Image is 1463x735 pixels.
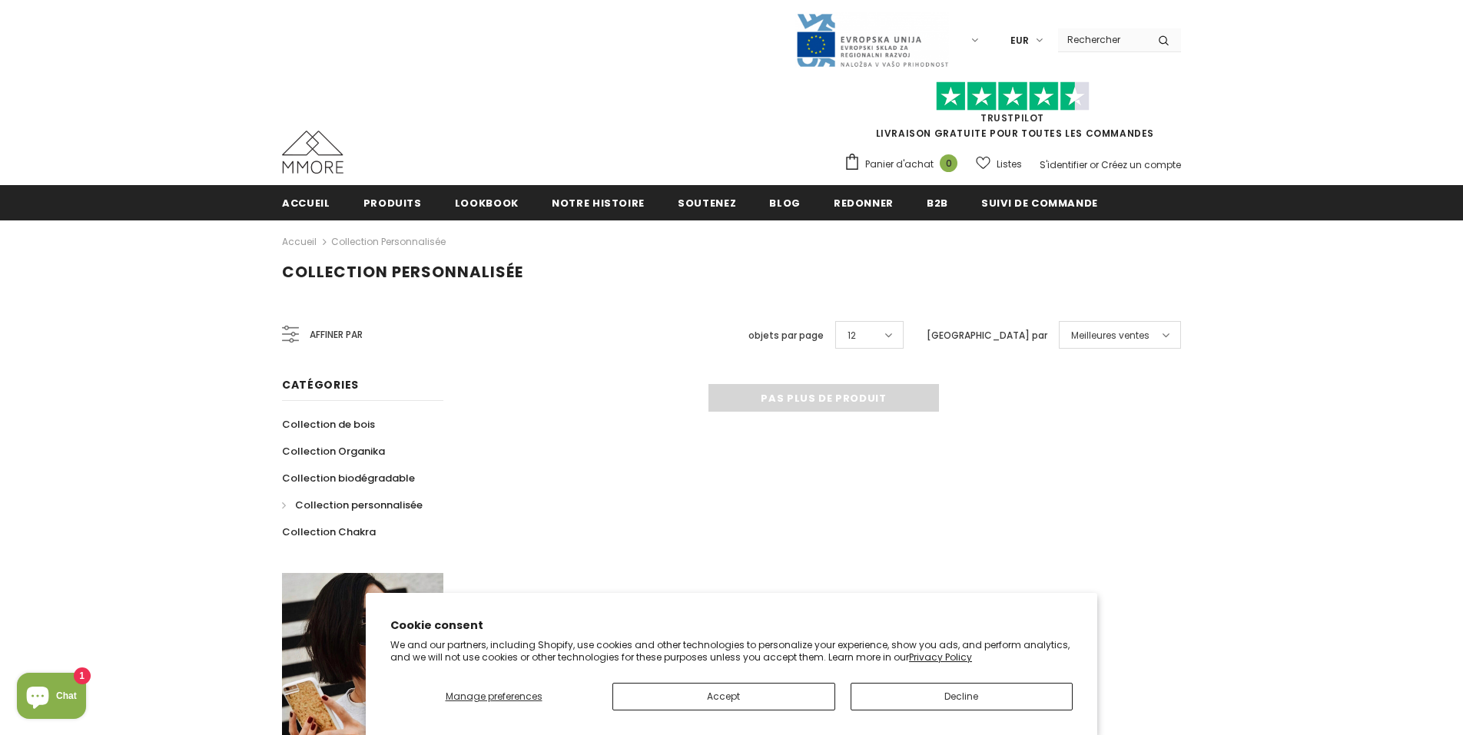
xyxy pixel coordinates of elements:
[1090,158,1099,171] span: or
[1071,328,1149,343] span: Meilleures ventes
[678,185,736,220] a: soutenez
[997,157,1022,172] span: Listes
[552,185,645,220] a: Notre histoire
[552,196,645,210] span: Notre histoire
[927,196,948,210] span: B2B
[980,111,1044,124] a: TrustPilot
[981,185,1098,220] a: Suivi de commande
[769,196,801,210] span: Blog
[748,328,824,343] label: objets par page
[282,465,415,492] a: Collection biodégradable
[927,328,1047,343] label: [GEOGRAPHIC_DATA] par
[282,444,385,459] span: Collection Organika
[363,196,422,210] span: Produits
[390,639,1073,663] p: We and our partners, including Shopify, use cookies and other technologies to personalize your ex...
[390,617,1073,634] h2: Cookie consent
[678,196,736,210] span: soutenez
[282,377,359,392] span: Catégories
[282,471,415,485] span: Collection biodégradable
[612,683,835,710] button: Accept
[865,157,934,172] span: Panier d'achat
[940,154,957,172] span: 0
[909,651,972,664] a: Privacy Policy
[936,81,1090,111] img: Faites confiance aux étoiles pilotes
[1058,28,1146,51] input: Search Site
[282,518,376,545] a: Collection Chakra
[282,261,523,283] span: Collection personnalisée
[795,33,949,46] a: Javni Razpis
[331,235,446,248] a: Collection personnalisée
[282,196,330,210] span: Accueil
[1101,158,1181,171] a: Créez un compte
[1040,158,1087,171] a: S'identifier
[295,498,423,512] span: Collection personnalisée
[282,131,343,174] img: Cas MMORE
[282,233,317,251] a: Accueil
[282,417,375,432] span: Collection de bois
[282,185,330,220] a: Accueil
[455,196,519,210] span: Lookbook
[981,196,1098,210] span: Suivi de commande
[1010,33,1029,48] span: EUR
[282,411,375,438] a: Collection de bois
[834,185,894,220] a: Redonner
[976,151,1022,177] a: Listes
[927,185,948,220] a: B2B
[455,185,519,220] a: Lookbook
[851,683,1073,710] button: Decline
[446,690,542,703] span: Manage preferences
[282,438,385,465] a: Collection Organika
[769,185,801,220] a: Blog
[282,525,376,539] span: Collection Chakra
[848,328,856,343] span: 12
[390,683,597,710] button: Manage preferences
[363,185,422,220] a: Produits
[844,153,965,176] a: Panier d'achat 0
[310,326,363,343] span: Affiner par
[282,492,423,518] a: Collection personnalisée
[12,673,91,723] inbox-online-store-chat: Shopify online store chat
[795,12,949,68] img: Javni Razpis
[844,88,1181,140] span: LIVRAISON GRATUITE POUR TOUTES LES COMMANDES
[834,196,894,210] span: Redonner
